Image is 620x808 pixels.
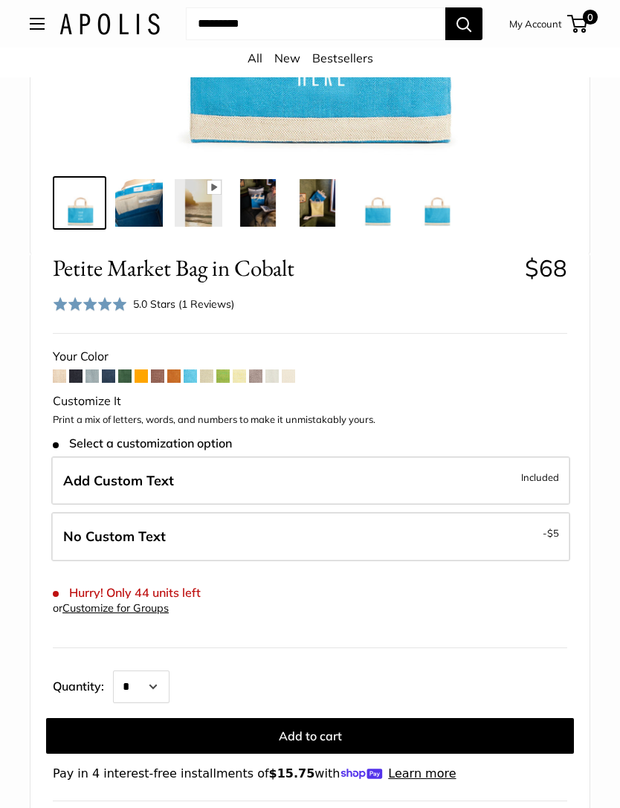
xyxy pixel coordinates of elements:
img: Petite Market Bag in Cobalt [115,180,163,227]
img: Petite Market Bag in Cobalt [56,180,103,227]
img: Petite Market Bag in Cobalt [413,180,460,227]
a: Bestsellers [312,51,373,65]
label: Leave Blank [51,513,570,562]
a: New [274,51,300,65]
label: Quantity: [53,667,113,704]
a: Petite Market Bag in Cobalt [291,177,344,230]
img: Petite Market Bag in Cobalt [353,180,401,227]
a: Petite Market Bag in Cobalt [112,177,166,230]
div: or [53,599,169,619]
span: 0 [583,10,598,25]
a: Petite Market Bag in Cobalt [410,177,463,230]
span: $68 [525,254,567,283]
button: Open menu [30,18,45,30]
img: Petite Market Bag in Cobalt [234,180,282,227]
a: Petite Market Bag in Cobalt [231,177,285,230]
span: $5 [547,528,559,540]
a: Petite Market Bag in Cobalt [350,177,404,230]
span: Hurry! Only 44 units left [53,586,201,601]
a: 0 [569,15,587,33]
a: Petite Market Bag in Cobalt [53,177,106,230]
span: Add Custom Text [63,473,174,490]
span: - [543,525,559,543]
img: Petite Market Bag in Cobalt [175,180,222,227]
div: Customize It [53,391,567,413]
span: Petite Market Bag in Cobalt [53,255,514,282]
img: Apolis [59,13,160,35]
div: 5.0 Stars (1 Reviews) [133,297,234,313]
img: Petite Market Bag in Cobalt [294,180,341,227]
span: No Custom Text [63,529,166,546]
label: Add Custom Text [51,457,570,506]
a: Customize for Groups [62,602,169,615]
div: Your Color [53,346,567,369]
a: All [248,51,262,65]
p: Print a mix of letters, words, and numbers to make it unmistakably yours. [53,413,567,428]
button: Search [445,7,482,40]
a: My Account [509,15,562,33]
input: Search... [186,7,445,40]
div: 5.0 Stars (1 Reviews) [53,294,234,316]
span: Included [521,469,559,487]
a: Petite Market Bag in Cobalt [172,177,225,230]
span: Select a customization option [53,437,232,451]
button: Add to cart [46,719,574,754]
